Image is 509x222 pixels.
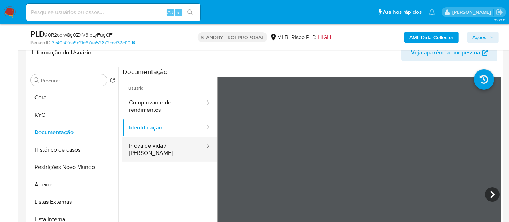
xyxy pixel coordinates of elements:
[110,77,116,85] button: Retornar ao pedido padrão
[383,8,422,16] span: Atalhos rápidos
[291,33,331,41] span: Risco PLD:
[496,8,504,16] a: Sair
[467,32,499,43] button: Ações
[28,159,118,176] button: Restrições Novo Mundo
[183,7,197,17] button: search-icon
[28,141,118,159] button: Histórico de casos
[52,40,135,46] a: 3b40b0fea9c2fd67aa52872cdd32ef10
[270,33,288,41] div: MLB
[452,9,493,16] p: erico.trevizan@mercadopago.com.br
[429,9,435,15] a: Notificações
[28,176,118,193] button: Anexos
[409,32,454,43] b: AML Data Collector
[26,8,200,17] input: Pesquise usuários ou casos...
[472,32,487,43] span: Ações
[177,9,179,16] span: s
[28,193,118,211] button: Listas Externas
[28,89,118,106] button: Geral
[401,44,497,61] button: Veja aparência por pessoa
[28,106,118,124] button: KYC
[30,40,50,46] b: Person ID
[494,17,505,23] span: 3.163.0
[41,77,104,84] input: Procurar
[32,49,91,56] h1: Informação do Usuário
[28,124,118,141] button: Documentação
[411,44,480,61] span: Veja aparência por pessoa
[45,31,113,38] span: # 0R2colw8g0ZXV3IpLyFugCF1
[318,33,331,41] span: HIGH
[167,9,173,16] span: Alt
[34,77,39,83] button: Procurar
[198,32,267,42] p: STANDBY - ROI PROPOSAL
[30,28,45,40] b: PLD
[404,32,459,43] button: AML Data Collector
